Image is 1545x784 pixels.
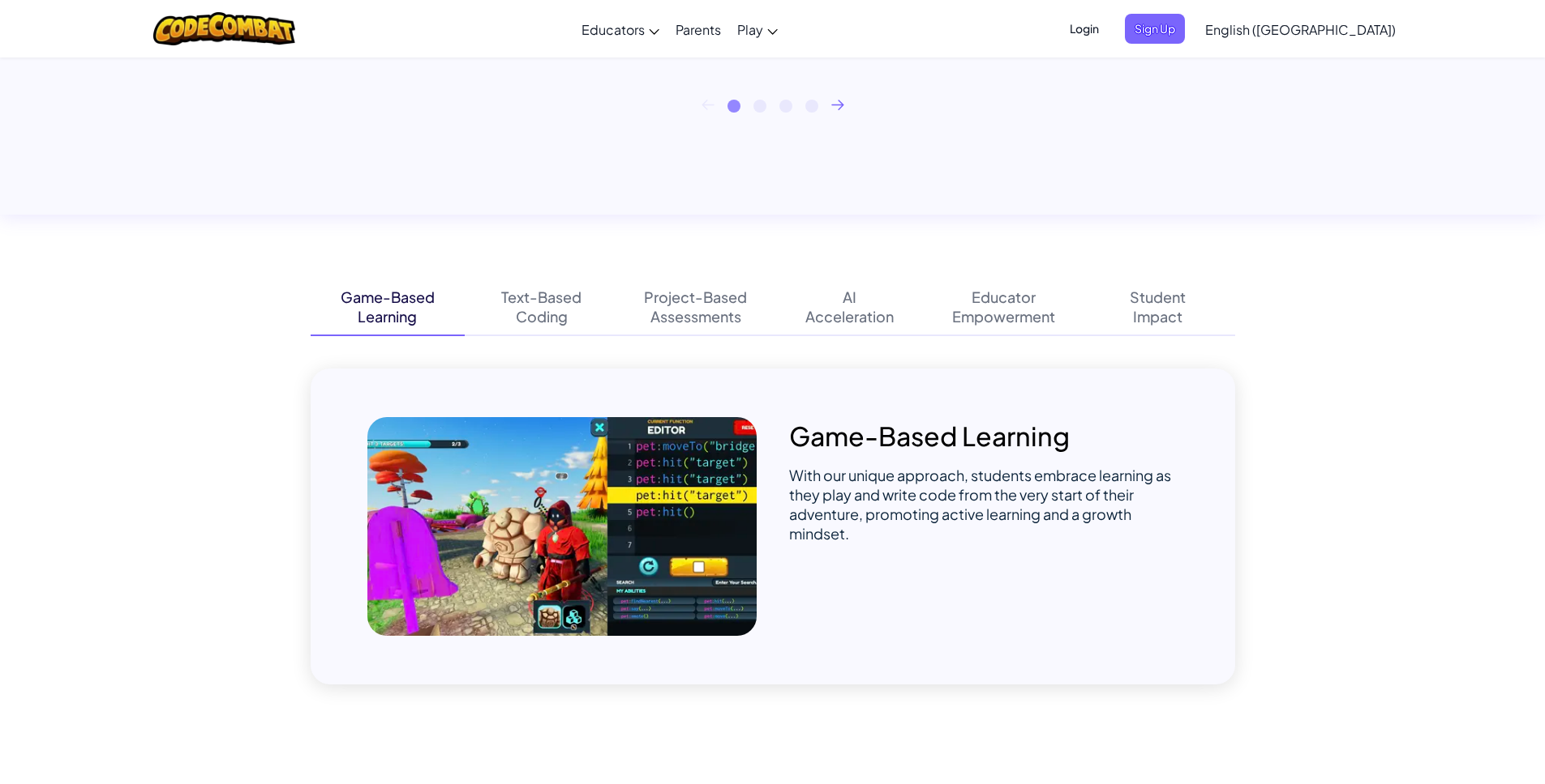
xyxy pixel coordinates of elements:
a: Educators [573,7,667,51]
button: 4 [805,100,818,113]
button: Login [1060,14,1109,44]
div: Educator [972,288,1036,307]
img: CodeCombat logo [153,12,295,45]
a: English ([GEOGRAPHIC_DATA]) [1197,7,1404,51]
div: Project-Based [644,288,747,307]
span: With our unique approach, students embrace learning as they play and write code from the very sta... [789,466,1171,543]
div: Coding [516,307,568,326]
div: Student [1130,288,1186,307]
div: Impact [1133,307,1182,326]
button: Game-BasedLearning [311,279,465,336]
p: Game-Based Learning [789,417,1178,454]
span: Educators [582,21,645,38]
span: Play [737,21,763,38]
button: EducatorEmpowerment [927,279,1081,336]
div: Game-Based [341,288,435,307]
a: Play [729,7,786,51]
button: 1 [727,100,740,113]
a: Parents [667,7,729,51]
div: AI [843,288,856,307]
div: Text-Based [501,288,582,307]
button: StudentImpact [1081,279,1235,336]
button: AIAcceleration [773,279,927,336]
div: Learning [358,307,417,326]
button: Text-BasedCoding [465,279,619,336]
div: Assessments [650,307,741,326]
button: Project-BasedAssessments [619,279,773,336]
div: Empowerment [952,307,1055,326]
button: 3 [779,100,792,113]
button: Sign Up [1125,14,1185,44]
div: Acceleration [805,307,894,326]
img: Game-Based[NEWLINE]Learning [367,417,757,636]
button: 2 [753,100,766,113]
span: English ([GEOGRAPHIC_DATA]) [1205,21,1396,38]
